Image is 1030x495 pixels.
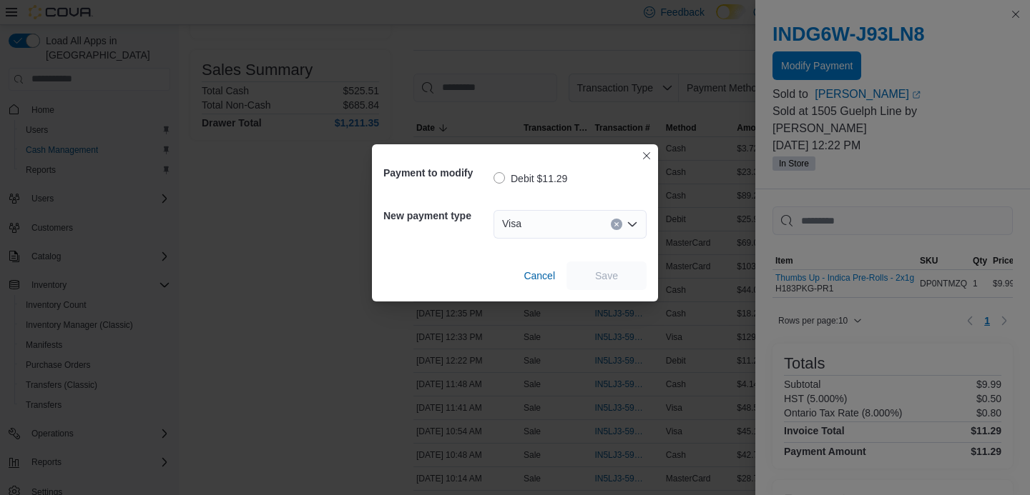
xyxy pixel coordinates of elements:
[524,269,555,283] span: Cancel
[527,216,529,233] input: Accessible screen reader label
[595,269,618,283] span: Save
[566,261,647,290] button: Save
[638,147,655,164] button: Closes this modal window
[627,219,638,230] button: Open list of options
[611,219,622,230] button: Clear input
[494,170,567,187] label: Debit $11.29
[383,159,491,187] h5: Payment to modify
[518,261,561,290] button: Cancel
[502,215,521,232] span: Visa
[383,201,491,230] h5: New payment type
